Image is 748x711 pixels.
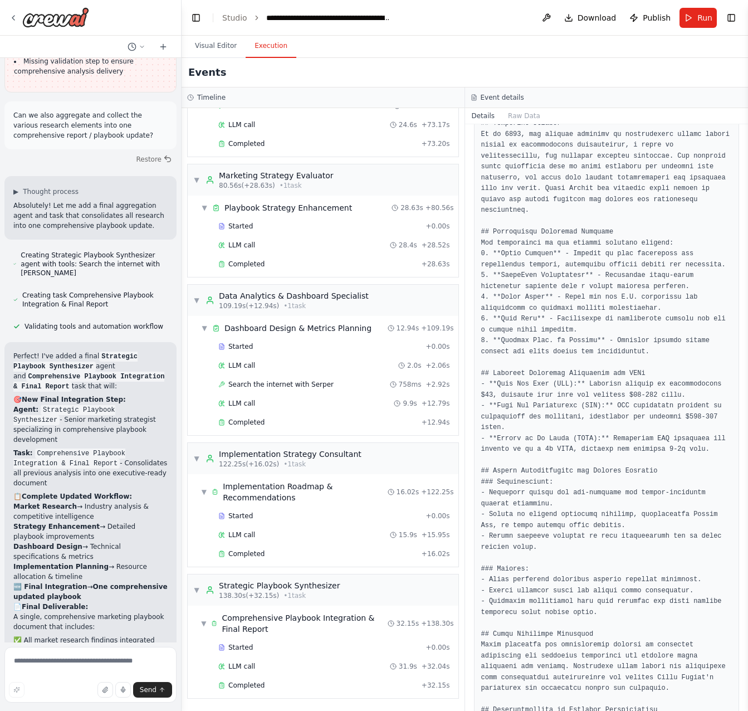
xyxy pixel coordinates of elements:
[283,591,306,600] span: • 1 task
[13,582,168,602] li: →
[140,685,157,694] span: Send
[188,10,204,26] button: Hide left sidebar
[280,181,302,190] span: • 1 task
[228,241,255,250] span: LLM call
[228,418,265,427] span: Completed
[13,448,168,488] p: - Consolidates all previous analysis into one executive-ready document
[422,662,450,671] span: + 32.04s
[697,12,712,23] span: Run
[283,460,306,469] span: • 1 task
[13,406,38,413] strong: Agent:
[426,512,449,520] span: + 0.00s
[399,120,417,129] span: 24.6s
[13,351,168,391] p: Perfect! I've added a final agent and task that will:
[399,380,422,389] span: 758ms
[222,13,247,22] a: Studio
[97,682,113,698] button: Upload files
[13,501,168,522] li: → Industry analysis & competitive intelligence
[219,580,340,591] div: Strategic Playbook Synthesizer
[23,187,79,196] span: Thought process
[228,120,255,129] span: LLM call
[222,612,387,635] span: Comprehensive Playbook Integration & Final Report
[22,493,132,500] strong: Complete Updated Workflow:
[13,395,168,405] h2: 🎯
[422,530,450,539] span: + 15.95s
[397,619,419,628] span: 32.15s
[422,681,450,690] span: + 32.15s
[422,418,450,427] span: + 12.94s
[9,682,25,698] button: Improve this prompt
[201,619,207,628] span: ▼
[426,342,449,351] span: + 0.00s
[193,586,200,595] span: ▼
[400,203,423,212] span: 28.63s
[228,139,265,148] span: Completed
[13,523,100,530] strong: Strategy Enhancement
[13,372,164,392] code: Comprehensive Playbook Integration & Final Report
[13,612,168,632] p: A single, comprehensive marketing playbook document that includes:
[13,187,18,196] span: ▶
[228,399,255,408] span: LLM call
[219,460,279,469] span: 122.25s (+16.02s)
[201,324,208,333] span: ▼
[22,7,89,27] img: Logo
[188,65,226,80] h2: Events
[133,682,172,698] button: Send
[13,187,79,196] button: ▶Thought process
[426,222,449,231] span: + 0.00s
[13,583,87,591] strong: 🆕 Final Integration
[399,662,417,671] span: 31.9s
[219,170,334,181] div: Marketing Strategy Evaluator
[560,8,621,28] button: Download
[13,449,33,457] strong: Task:
[13,405,168,445] p: - Senior marketing strategist specializing in comprehensive playbook development
[13,491,168,501] h2: 📋
[228,512,253,520] span: Started
[679,8,717,28] button: Run
[426,361,449,370] span: + 2.06s
[397,324,419,333] span: 12.94s
[219,449,361,460] div: Implementation Strategy Consultant
[422,120,450,129] span: + 73.17s
[643,12,671,23] span: Publish
[228,530,255,539] span: LLM call
[13,522,168,542] li: → Detailed playbook improvements
[228,643,253,652] span: Started
[123,40,150,53] button: Switch to previous chat
[219,181,275,190] span: 80.56s (+28.63s)
[465,108,502,124] button: Details
[422,399,450,408] span: + 12.79s
[13,562,168,582] li: → Resource allocation & timeline
[223,481,387,503] span: Implementation Roadmap & Recommendations
[422,549,450,558] span: + 16.02s
[228,681,265,690] span: Completed
[422,260,450,269] span: + 28.63s
[13,543,82,551] strong: Dashboard Design
[403,399,417,408] span: 9.9s
[13,352,138,372] code: Strategic Playbook Synthesizer
[426,380,449,389] span: + 2.92s
[13,635,168,655] li: ✅ All market research findings integrated with strategy recommendations
[22,396,126,403] strong: New Final Integration Step:
[13,201,168,231] p: Absolutely! Let me add a final aggregation agent and task that consolidates all research into one...
[201,488,207,496] span: ▼
[422,139,450,148] span: + 73.20s
[228,361,255,370] span: LLM call
[219,301,279,310] span: 109.19s (+12.94s)
[13,405,115,425] code: Strategic Playbook Synthesizer
[228,380,334,389] span: Search the internet with Serper
[224,202,352,213] span: Playbook Strategy Enhancement
[723,10,739,26] button: Show right sidebar
[228,260,265,269] span: Completed
[228,222,253,231] span: Started
[224,323,371,334] span: Dashboard Design & Metrics Planning
[13,110,168,140] p: Can we also aggregate and collect the various research elements into one comprehensive report / p...
[186,35,246,58] button: Visual Editor
[421,619,453,628] span: + 138.30s
[193,454,200,463] span: ▼
[421,488,453,496] span: + 122.25s
[421,324,453,333] span: + 109.19s
[13,503,77,510] strong: Market Research
[399,530,417,539] span: 15.9s
[219,591,279,600] span: 138.30s (+32.15s)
